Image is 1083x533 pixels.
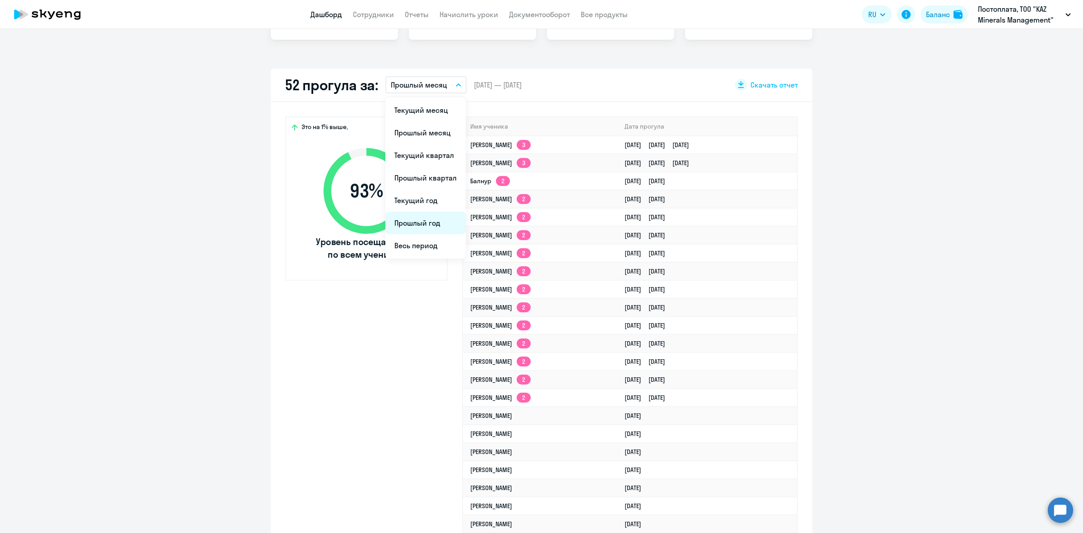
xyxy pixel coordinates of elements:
div: Баланс [926,9,950,20]
a: [DATE][DATE] [625,303,672,311]
span: [DATE] — [DATE] [474,80,522,90]
app-skyeng-badge: 2 [517,393,531,403]
a: Все продукты [581,10,628,19]
a: [PERSON_NAME] [470,466,512,474]
a: [DATE] [625,484,648,492]
th: Дата прогула [617,117,797,136]
a: [DATE][DATE] [625,375,672,384]
app-skyeng-badge: 2 [517,357,531,366]
a: [PERSON_NAME]2 [470,394,531,402]
a: [PERSON_NAME] [470,520,512,528]
img: balance [953,10,963,19]
a: [DATE][DATE] [625,249,672,257]
a: [PERSON_NAME] [470,502,512,510]
a: [DATE] [625,466,648,474]
a: [PERSON_NAME]2 [470,303,531,311]
a: [PERSON_NAME] [470,484,512,492]
span: Уровень посещаемости по всем ученикам [315,236,418,261]
ul: RU [385,97,466,259]
a: [DATE][DATE] [625,394,672,402]
a: [PERSON_NAME]2 [470,267,531,275]
a: [PERSON_NAME]2 [470,195,531,203]
a: [DATE][DATE] [625,339,672,348]
a: [DATE][DATE] [625,177,672,185]
app-skyeng-badge: 2 [517,230,531,240]
app-skyeng-badge: 2 [517,375,531,385]
h2: 52 прогула за: [285,76,378,94]
span: 93 % [315,180,418,202]
a: [DATE][DATE] [625,357,672,366]
button: Прошлый месяц [385,76,467,93]
a: [PERSON_NAME] [470,448,512,456]
a: [DATE][DATE] [625,213,672,221]
a: [DATE][DATE][DATE] [625,141,696,149]
a: [DATE] [625,502,648,510]
app-skyeng-badge: 2 [517,266,531,276]
a: [DATE][DATE] [625,285,672,293]
p: Прошлый месяц [391,79,447,90]
a: [PERSON_NAME]3 [470,141,531,149]
th: Имя ученика [463,117,617,136]
app-skyeng-badge: 2 [517,212,531,222]
a: [PERSON_NAME]2 [470,321,531,329]
a: [DATE] [625,430,648,438]
button: RU [862,5,892,23]
app-skyeng-badge: 2 [517,320,531,330]
a: Балнур2 [470,177,510,185]
a: [DATE][DATE] [625,321,672,329]
span: Скачать отчет [750,80,798,90]
a: [DATE][DATE] [625,231,672,239]
a: [DATE] [625,412,648,420]
a: [DATE][DATE] [625,195,672,203]
app-skyeng-badge: 2 [517,284,531,294]
app-skyeng-badge: 2 [517,338,531,348]
a: [PERSON_NAME]2 [470,339,531,348]
a: [PERSON_NAME]2 [470,357,531,366]
a: [DATE] [625,448,648,456]
a: [PERSON_NAME]2 [470,231,531,239]
a: Начислить уроки [440,10,498,19]
a: [PERSON_NAME]2 [470,249,531,257]
a: [DATE][DATE] [625,267,672,275]
app-skyeng-badge: 3 [517,158,531,168]
a: Сотрудники [353,10,394,19]
button: Постоплата, ТОО "KAZ Minerals Management" [973,4,1075,25]
app-skyeng-badge: 2 [496,176,510,186]
a: [PERSON_NAME]3 [470,159,531,167]
app-skyeng-badge: 2 [517,248,531,258]
span: RU [868,9,876,20]
p: Постоплата, ТОО "KAZ Minerals Management" [978,4,1062,25]
button: Балансbalance [921,5,968,23]
span: Это на 1% выше, [301,123,348,134]
a: [DATE] [625,520,648,528]
a: Дашборд [310,10,342,19]
app-skyeng-badge: 2 [517,194,531,204]
a: [DATE][DATE][DATE] [625,159,696,167]
a: [PERSON_NAME] [470,430,512,438]
app-skyeng-badge: 3 [517,140,531,150]
a: [PERSON_NAME]2 [470,285,531,293]
app-skyeng-badge: 2 [517,302,531,312]
a: [PERSON_NAME] [470,412,512,420]
a: Документооборот [509,10,570,19]
a: [PERSON_NAME]2 [470,375,531,384]
a: [PERSON_NAME]2 [470,213,531,221]
a: Отчеты [405,10,429,19]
